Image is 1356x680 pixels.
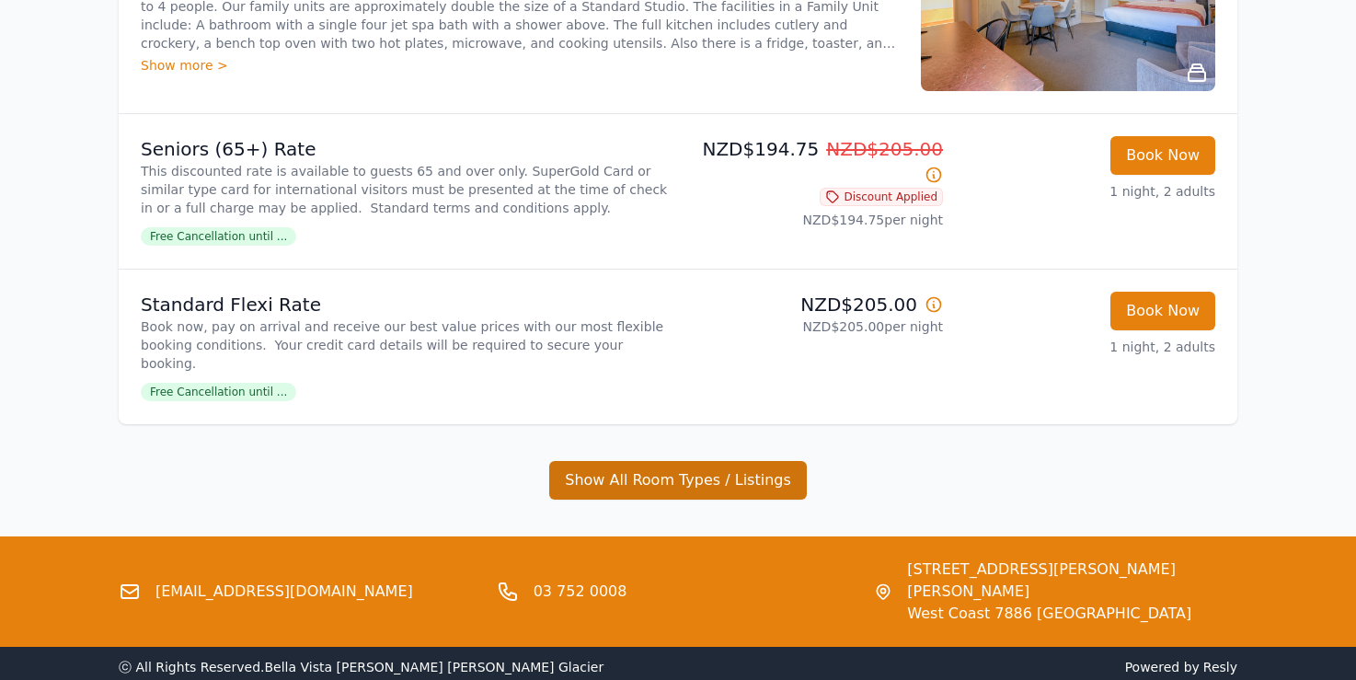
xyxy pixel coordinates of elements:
span: [STREET_ADDRESS][PERSON_NAME] [PERSON_NAME] [907,559,1237,603]
button: Book Now [1110,292,1215,330]
span: NZD$205.00 [826,138,943,160]
span: Powered by [685,658,1237,676]
p: Book now, pay on arrival and receive our best value prices with our most flexible booking conditi... [141,317,671,373]
p: NZD$194.75 per night [685,211,943,229]
p: NZD$205.00 per night [685,317,943,336]
p: NZD$194.75 [685,136,943,188]
p: 1 night, 2 adults [958,182,1215,201]
p: This discounted rate is available to guests 65 and over only. SuperGold Card or similar type card... [141,162,671,217]
span: Discount Applied [820,188,943,206]
span: Free Cancellation until ... [141,383,296,401]
button: Book Now [1110,136,1215,175]
div: Show more > [141,56,899,75]
button: Show All Room Types / Listings [549,461,807,500]
span: West Coast 7886 [GEOGRAPHIC_DATA] [907,603,1237,625]
a: 03 752 0008 [534,581,627,603]
a: [EMAIL_ADDRESS][DOMAIN_NAME] [155,581,413,603]
p: 1 night, 2 adults [958,338,1215,356]
p: Standard Flexi Rate [141,292,671,317]
p: Seniors (65+) Rate [141,136,671,162]
p: NZD$205.00 [685,292,943,317]
a: Resly [1203,660,1237,674]
span: Free Cancellation until ... [141,227,296,246]
span: ⓒ All Rights Reserved. Bella Vista [PERSON_NAME] [PERSON_NAME] Glacier [119,660,603,674]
